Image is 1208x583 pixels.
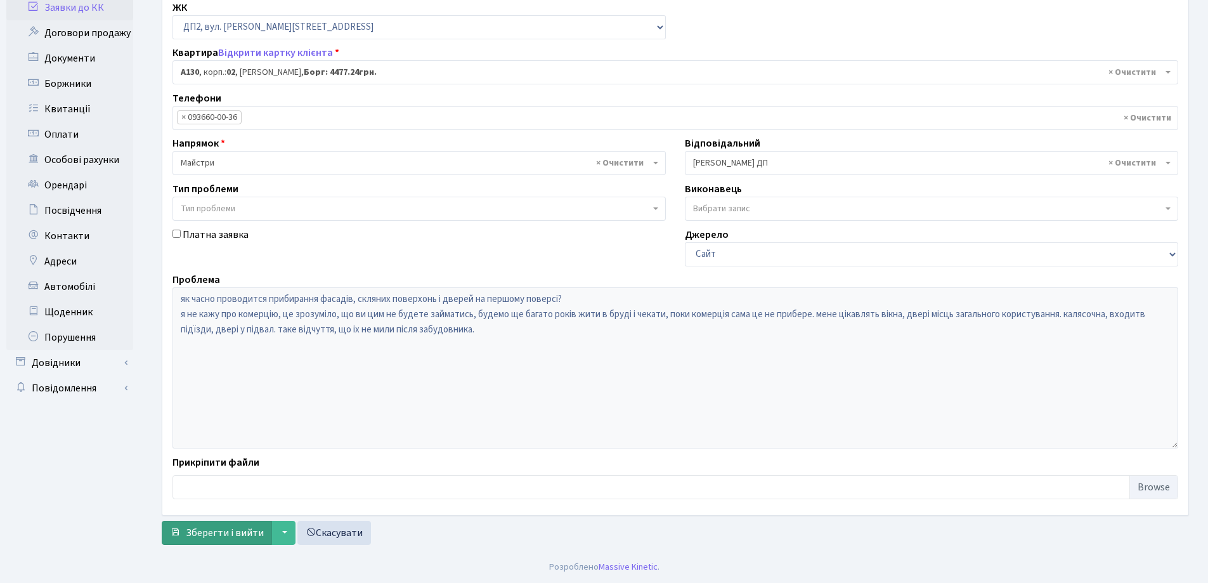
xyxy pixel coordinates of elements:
[6,274,133,299] a: Автомобілі
[172,136,225,151] label: Напрямок
[297,521,371,545] a: Скасувати
[596,157,644,169] span: Видалити всі елементи
[177,110,242,124] li: 093660-00-36
[172,60,1178,84] span: <b>А130</b>, корп.: <b>02</b>, Красовський Іван Юрійович, <b>Борг: 4477.24грн.</b>
[162,521,272,545] button: Зберегти і вийти
[693,202,750,215] span: Вибрати запис
[226,66,235,79] b: 02
[6,20,133,46] a: Договори продажу
[6,122,133,147] a: Оплати
[6,299,133,325] a: Щоденник
[685,136,760,151] label: Відповідальний
[6,71,133,96] a: Боржники
[549,560,659,574] div: Розроблено .
[172,91,221,106] label: Телефони
[172,272,220,287] label: Проблема
[172,287,1178,449] textarea: як часно проводится прибирання фасадів, скляних поверхонь і дверей на першому поверсі? я не кажу ...
[181,66,199,79] b: А130
[181,66,1162,79] span: <b>А130</b>, корп.: <b>02</b>, Красовський Іван Юрійович, <b>Борг: 4477.24грн.</b>
[6,96,133,122] a: Квитанції
[6,223,133,249] a: Контакти
[304,66,377,79] b: Борг: 4477.24грн.
[1108,157,1156,169] span: Видалити всі елементи
[6,147,133,173] a: Особові рахунки
[183,227,249,242] label: Платна заявка
[181,157,650,169] span: Майстри
[1124,112,1171,124] span: Видалити всі елементи
[6,325,133,350] a: Порушення
[1108,66,1156,79] span: Видалити всі елементи
[6,173,133,198] a: Орендарі
[186,526,264,540] span: Зберегти і вийти
[172,151,666,175] span: Майстри
[181,202,235,215] span: Тип проблеми
[6,198,133,223] a: Посвідчення
[6,249,133,274] a: Адреси
[685,181,742,197] label: Виконавець
[172,181,238,197] label: Тип проблеми
[181,111,186,124] span: ×
[6,376,133,401] a: Повідомлення
[6,46,133,71] a: Документи
[6,350,133,376] a: Довідники
[599,560,658,573] a: Massive Kinetic
[172,45,339,60] label: Квартира
[685,151,1178,175] span: Сомова О.П. ДП
[693,157,1162,169] span: Сомова О.П. ДП
[218,46,333,60] a: Відкрити картку клієнта
[685,227,729,242] label: Джерело
[172,455,259,470] label: Прикріпити файли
